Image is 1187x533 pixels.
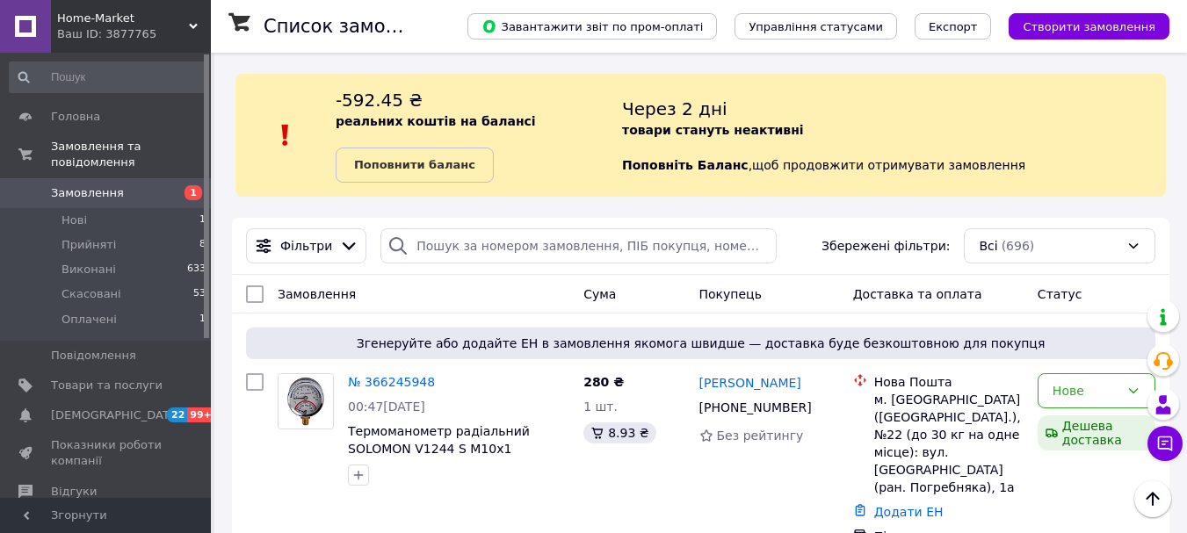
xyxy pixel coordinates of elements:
span: Cума [583,287,616,301]
span: Збережені фільтри: [821,237,950,255]
button: Чат з покупцем [1147,426,1183,461]
button: Завантажити звіт по пром-оплаті [467,13,717,40]
span: Замовлення [51,185,124,201]
span: Замовлення [278,287,356,301]
img: :exclamation: [272,122,299,148]
div: Нова Пошта [874,373,1024,391]
span: 22 [167,407,187,422]
div: Дешева доставка [1038,415,1155,450]
input: Пошук [9,61,207,93]
span: Головна [51,109,100,125]
div: [PHONE_NUMBER] [696,395,815,420]
span: [DEMOGRAPHIC_DATA] [51,407,181,423]
a: Поповнити баланс [336,148,494,183]
span: Через 2 дні [622,98,727,119]
span: Замовлення та повідомлення [51,139,211,170]
span: 1 шт. [583,400,618,414]
span: 1 [199,312,206,328]
span: Доставка та оплата [853,287,982,301]
span: Прийняті [62,237,116,253]
b: Поповнити баланс [354,158,475,171]
span: Скасовані [62,286,121,302]
a: Фото товару [278,373,334,429]
a: Термоманометр радіальний SOLOMON V1244 S М10х1 [348,424,530,456]
h1: Список замовлень [264,16,442,37]
div: 8.93 ₴ [583,422,655,443]
button: Управління статусами [735,13,897,40]
span: 1 [199,212,206,228]
span: (696) [1002,239,1035,253]
span: Повідомлення [51,348,136,364]
span: Статус [1038,287,1082,301]
span: 1 [185,185,202,200]
a: № 366245948 [348,375,435,389]
span: Нові [62,212,87,228]
span: Управління статусами [749,20,883,33]
span: Всі [979,237,997,255]
div: Ваш ID: 3877765 [57,26,211,42]
span: 53 [193,286,206,302]
span: Home-Market [57,11,189,26]
button: Наверх [1134,480,1171,517]
a: Створити замовлення [991,18,1169,32]
span: 280 ₴ [583,375,624,389]
span: 00:47[DATE] [348,400,425,414]
span: Завантажити звіт по пром-оплаті [481,18,703,34]
div: , щоб продовжити отримувати замовлення [622,88,1166,183]
img: Фото товару [279,374,333,429]
span: 8 [199,237,206,253]
input: Пошук за номером замовлення, ПІБ покупця, номером телефону, Email, номером накладної [380,228,777,263]
span: Оплачені [62,312,117,328]
span: Створити замовлення [1023,20,1155,33]
span: Згенеруйте або додайте ЕН в замовлення якомога швидше — доставка буде безкоштовною для покупця [253,335,1148,352]
span: -592.45 ₴ [336,90,423,111]
a: Додати ЕН [874,505,944,519]
span: Показники роботи компанії [51,437,163,469]
span: Без рейтингу [717,429,804,443]
span: Експорт [929,20,978,33]
div: м. [GEOGRAPHIC_DATA] ([GEOGRAPHIC_DATA].), №22 (до 30 кг на одне місце): вул. [GEOGRAPHIC_DATA] (... [874,391,1024,496]
button: Експорт [915,13,992,40]
span: Товари та послуги [51,378,163,393]
span: Відгуки [51,484,97,500]
div: Нове [1053,381,1119,400]
span: 99+ [187,407,216,422]
button: Створити замовлення [1009,13,1169,40]
span: Покупець [699,287,762,301]
b: Поповніть Баланс [622,158,749,172]
span: 633 [187,262,206,277]
b: реальних коштів на балансі [336,114,536,128]
span: Фільтри [280,237,332,255]
a: [PERSON_NAME] [699,374,801,392]
b: товари стануть неактивні [622,123,804,137]
span: Виконані [62,262,116,277]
